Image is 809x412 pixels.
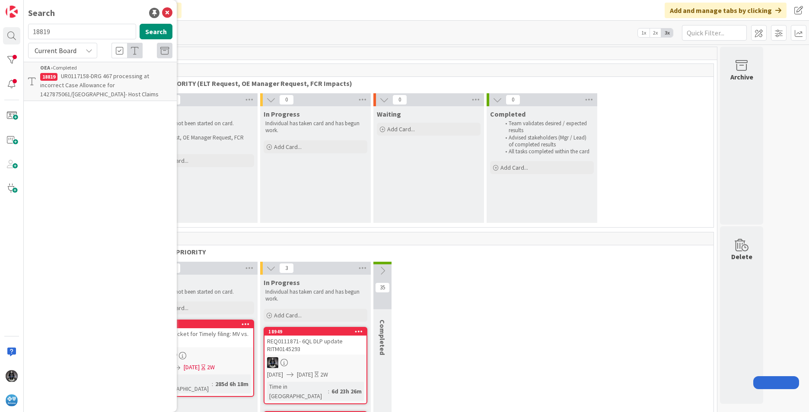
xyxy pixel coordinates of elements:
span: Completed [490,110,526,118]
span: 1x [638,29,650,37]
p: Individual has taken card and has begun work. [265,120,366,134]
div: 17821 [155,321,253,327]
a: OEA ›Completed18819UR0117158-DRG 467 processing at incorrect Case Allowance for 1427875061/[GEOGR... [24,62,177,101]
div: Create Ticket for Timely filing: MV vs. HRP [151,328,253,347]
span: Waiting [377,110,401,118]
input: Search for title... [28,24,136,39]
b: OEA › [40,64,53,71]
span: NORMAL PRIORITY [148,247,703,256]
span: UR0117158-DRG 467 processing at incorrect Case Allowance for 1427875061/[GEOGRAPHIC_DATA]- Host C... [40,72,159,98]
span: : [212,379,213,389]
div: 6d 23h 26m [329,387,364,396]
div: Time in [GEOGRAPHIC_DATA] [154,374,212,393]
span: : [328,387,329,396]
div: KG [151,350,253,361]
a: 18949REQ0111871- 6QL DLP update RITM0145293KG[DATE][DATE]2WTime in [GEOGRAPHIC_DATA]:6d 23h 26m [264,327,367,404]
span: 0 [392,95,407,105]
div: Archive [730,72,753,82]
div: Completed [40,64,172,72]
p: ELT Request, OE Manager Request, FCR Impacts [152,134,252,149]
span: Add Card... [500,164,528,171]
div: 2W [320,370,328,379]
div: Search [28,6,55,19]
img: avatar [6,394,18,406]
div: 2W [207,363,215,372]
li: Team validates desired / expected results [500,120,592,134]
li: All tasks completed within the card [500,148,592,155]
div: 17821 [151,320,253,328]
p: Work has not been started on card. [152,288,252,295]
div: 18819 [40,73,57,81]
span: 2x [650,29,661,37]
span: 3x [661,29,673,37]
div: 18949REQ0111871- 6QL DLP update RITM0145293 [264,328,366,355]
div: REQ0111871- 6QL DLP update RITM0145293 [264,336,366,355]
span: 35 [375,282,390,293]
span: [DATE] [297,370,313,379]
span: 0 [506,95,520,105]
a: 17821Create Ticket for Timely filing: MV vs. HRPKG[DATE][DATE]2WTime in [GEOGRAPHIC_DATA]:285d 6h... [150,320,254,397]
span: In Progress [264,278,300,287]
span: [DATE] [184,363,200,372]
span: [DATE] [267,370,283,379]
div: 285d 6h 18m [213,379,251,389]
div: 18949 [268,329,366,335]
span: Add Card... [387,125,415,133]
div: Time in [GEOGRAPHIC_DATA] [267,382,328,401]
span: 0 [279,95,294,105]
div: KG [264,357,366,368]
div: Add and manage tabs by clicking [665,3,787,18]
span: Add Card... [274,143,302,151]
img: KG [267,357,278,368]
span: In Progress [264,110,300,118]
span: Current Board [35,46,76,55]
span: Add Card... [274,311,302,319]
span: 3 [279,263,294,273]
span: HIGH PRIORITY (ELT Request, OE Manager Request, FCR Impacts) [148,79,703,88]
input: Quick Filter... [682,25,747,41]
p: Individual has taken card and has begun work. [265,288,366,303]
div: 18949 [264,328,366,336]
div: Delete [731,251,752,262]
li: Advised stakeholders (Mgr / Lead) of completed results [500,134,592,149]
span: Completed [378,320,387,355]
img: Visit kanbanzone.com [6,6,18,18]
p: Work has not been started on card. [152,120,252,127]
div: 17821Create Ticket for Timely filing: MV vs. HRP [151,320,253,347]
button: Search [140,24,172,39]
img: KG [6,370,18,382]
